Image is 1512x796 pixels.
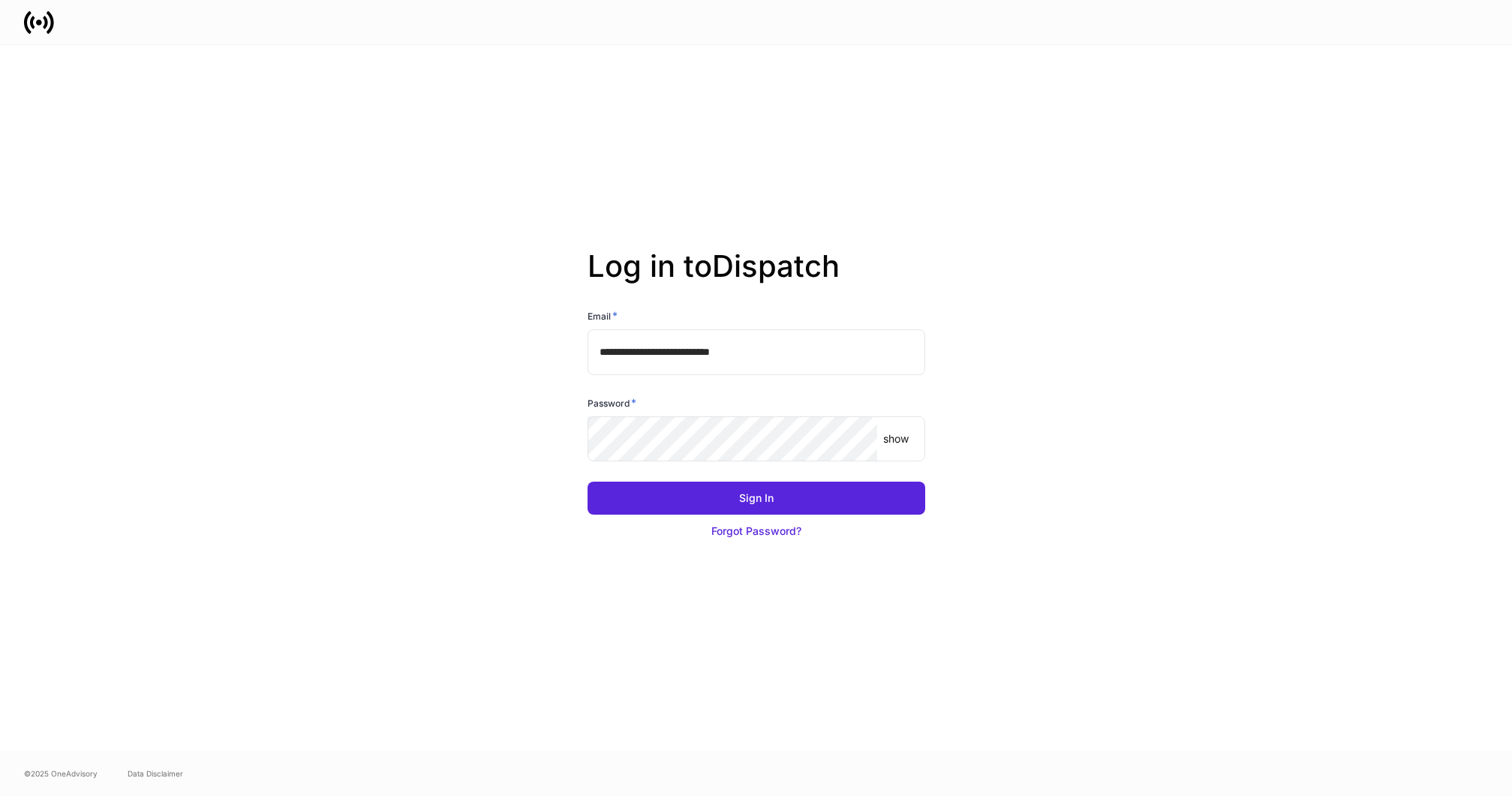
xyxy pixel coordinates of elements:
[883,431,909,446] p: show
[128,767,183,779] a: Data Disclaimer
[588,395,636,410] h6: Password
[588,308,618,323] h6: Email
[588,482,925,515] button: Sign In
[588,248,925,308] h2: Log in to Dispatch
[24,767,98,779] span: © 2025 OneAdvisory
[739,491,774,506] div: Sign In
[711,524,801,539] div: Forgot Password?
[588,515,925,548] button: Forgot Password?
